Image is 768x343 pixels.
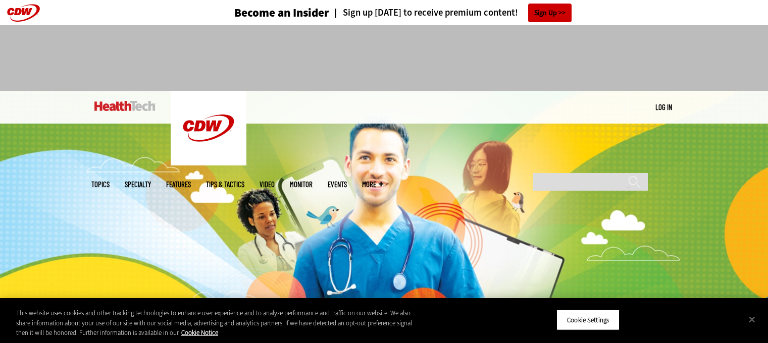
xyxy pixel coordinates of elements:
[328,181,347,188] a: Events
[200,35,568,81] iframe: advertisement
[329,8,518,18] a: Sign up [DATE] to receive premium content!
[556,309,620,330] button: Cookie Settings
[362,181,383,188] span: More
[171,91,246,165] img: Home
[234,7,329,19] h3: Become an Insider
[206,181,244,188] a: Tips & Tactics
[290,181,313,188] a: MonITor
[741,308,763,330] button: Close
[166,181,191,188] a: Features
[655,102,672,112] div: User menu
[16,308,423,338] div: This website uses cookies and other tracking technologies to enhance user experience and to analy...
[91,181,110,188] span: Topics
[655,102,672,111] a: Log in
[260,181,275,188] a: Video
[125,181,151,188] span: Specialty
[181,328,218,337] a: More information about your privacy
[528,4,572,22] a: Sign Up
[196,7,329,19] a: Become an Insider
[171,157,246,168] a: CDW
[94,101,156,111] img: Home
